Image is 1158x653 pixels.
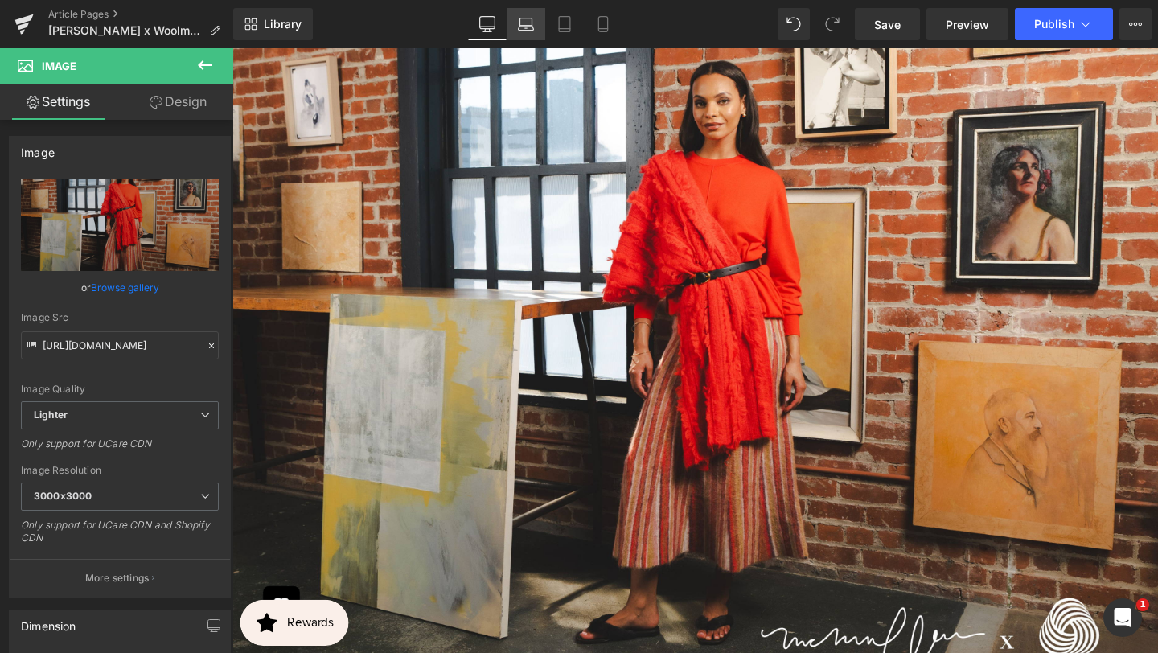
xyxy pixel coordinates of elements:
[34,490,92,502] b: 3000x3000
[1015,8,1113,40] button: Publish
[21,384,219,395] div: Image Quality
[584,8,622,40] a: Mobile
[34,409,68,421] b: Lighter
[21,312,219,323] div: Image Src
[926,8,1008,40] a: Preview
[874,16,901,33] span: Save
[48,8,233,21] a: Article Pages
[507,8,545,40] a: Laptop
[91,273,159,302] a: Browse gallery
[32,565,71,604] button: Open favorites
[21,331,219,359] input: Link
[21,519,219,555] div: Only support for UCare CDN and Shopify CDN
[1034,18,1074,31] span: Publish
[264,17,302,31] span: Library
[1103,598,1142,637] iframe: Intercom live chat
[468,8,507,40] a: Desktop
[85,571,150,585] p: More settings
[1136,598,1149,611] span: 1
[1119,8,1152,40] button: More
[545,8,584,40] a: Tablet
[21,279,219,296] div: or
[778,8,810,40] button: Undo
[21,137,55,159] div: Image
[10,559,230,597] button: More settings
[21,437,219,461] div: Only support for UCare CDN
[42,60,76,72] span: Image
[233,8,313,40] a: New Library
[48,24,203,37] span: [PERSON_NAME] x Woolmark 2025
[120,84,236,120] a: Design
[21,465,219,476] div: Image Resolution
[8,580,122,628] iframe: Button to open loyalty program pop-up
[816,8,848,40] button: Redo
[946,16,989,33] span: Preview
[21,610,76,633] div: Dimension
